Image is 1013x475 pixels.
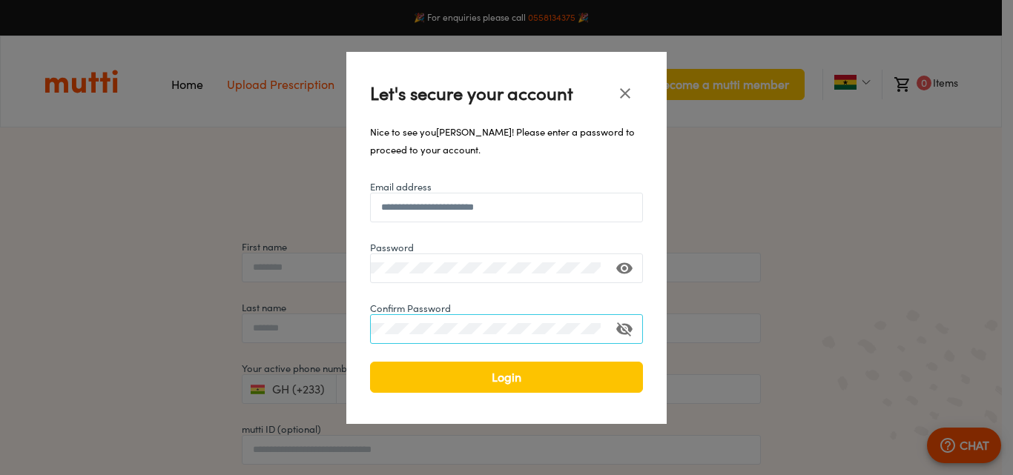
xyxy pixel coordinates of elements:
button: toggle confirm password visibility [607,311,642,347]
label: Confirm Password [370,301,451,316]
label: Email address [370,179,432,194]
button: toggle password visibility [607,250,642,286]
button: close [607,76,643,111]
span: Login [386,367,627,388]
label: Password [370,240,414,255]
p: Let's secure your account [370,80,607,107]
p: Nice to see you [PERSON_NAME] ! Please enter a password to proceed to your account. [370,123,643,159]
button: Login [370,362,643,393]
